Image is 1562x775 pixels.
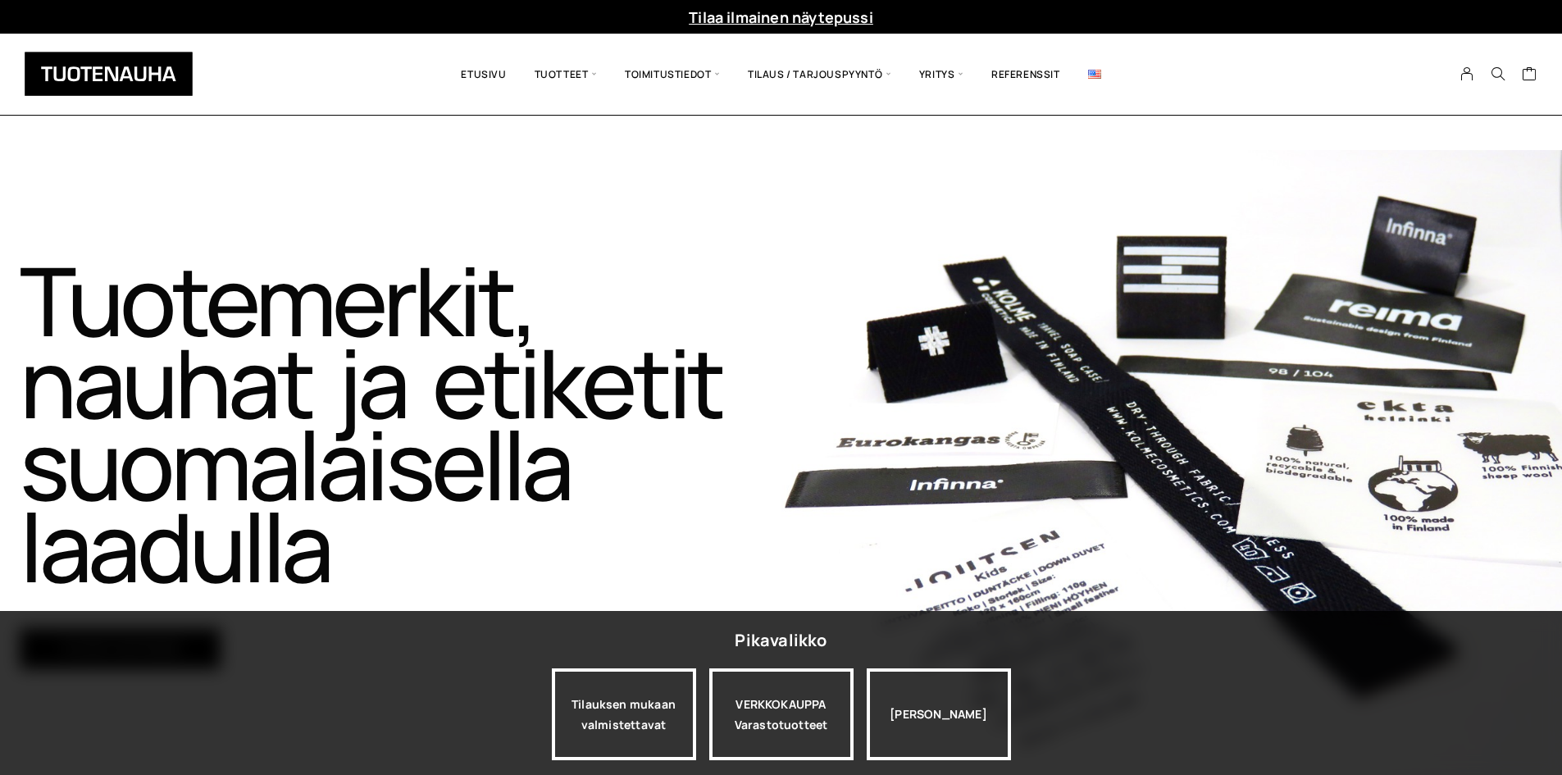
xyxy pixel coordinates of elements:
[709,668,854,760] div: VERKKOKAUPPA Varastotuotteet
[521,46,611,103] span: Tuotteet
[20,259,778,587] h1: Tuotemerkit, nauhat ja etiketit suomalaisella laadulla​
[689,7,873,27] a: Tilaa ilmainen näytepussi
[447,46,520,103] a: Etusivu
[734,46,905,103] span: Tilaus / Tarjouspyyntö
[1088,70,1101,79] img: English
[977,46,1074,103] a: Referenssit
[552,668,696,760] a: Tilauksen mukaan valmistettavat
[25,52,193,96] img: Tuotenauha Oy
[867,668,1011,760] div: [PERSON_NAME]
[1482,66,1514,81] button: Search
[611,46,734,103] span: Toimitustiedot
[735,626,827,655] div: Pikavalikko
[905,46,977,103] span: Yritys
[1451,66,1483,81] a: My Account
[709,668,854,760] a: VERKKOKAUPPAVarastotuotteet
[1522,66,1537,85] a: Cart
